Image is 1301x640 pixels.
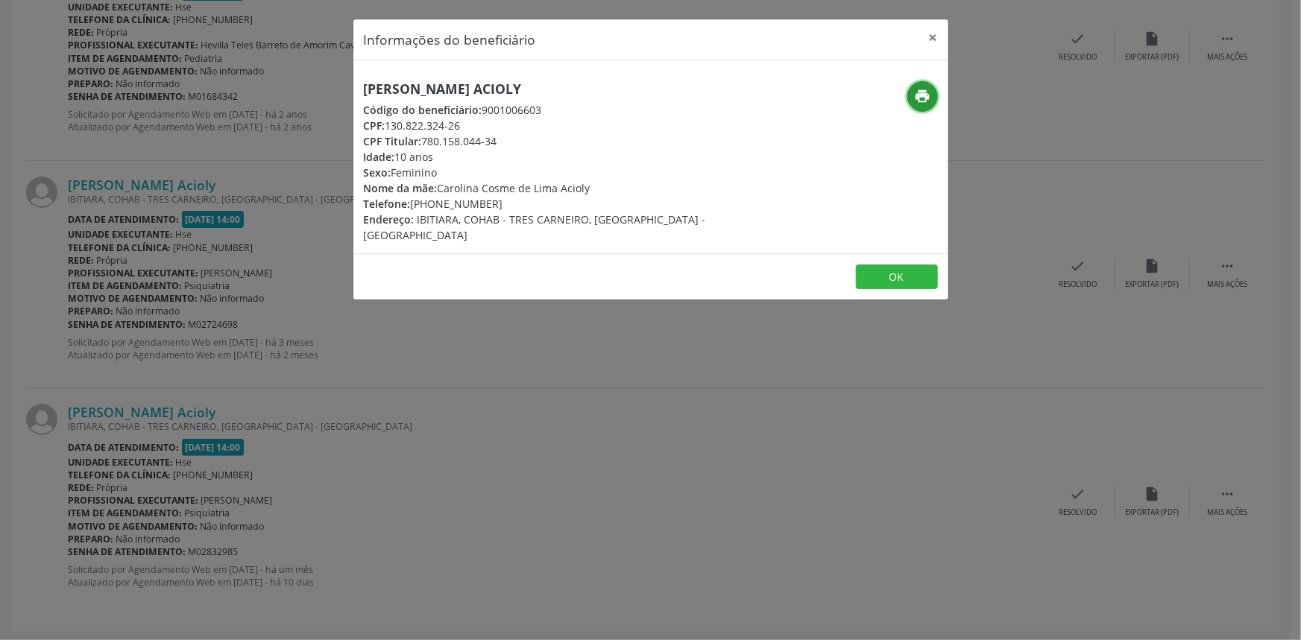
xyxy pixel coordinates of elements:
[364,133,740,149] div: 780.158.044-34
[914,88,930,104] i: print
[364,196,740,212] div: [PHONE_NUMBER]
[364,180,740,196] div: Carolina Cosme de Lima Acioly
[364,134,422,148] span: CPF Titular:
[364,165,740,180] div: Feminino
[364,181,438,195] span: Nome da mãe:
[364,102,740,118] div: 9001006603
[364,81,740,97] h5: [PERSON_NAME] Acioly
[364,212,706,242] span: IBITIARA, COHAB - TRES CARNEIRO, [GEOGRAPHIC_DATA] - [GEOGRAPHIC_DATA]
[364,149,740,165] div: 10 anos
[364,212,415,226] span: Endereço:
[919,19,948,56] button: Close
[364,150,395,164] span: Idade:
[856,264,938,290] button: OK
[364,118,740,133] div: 130.822.324-26
[364,197,411,211] span: Telefone:
[364,165,391,180] span: Sexo:
[907,81,938,112] button: print
[364,118,385,133] span: CPF:
[364,103,482,117] span: Código do beneficiário:
[364,30,536,49] h5: Informações do beneficiário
